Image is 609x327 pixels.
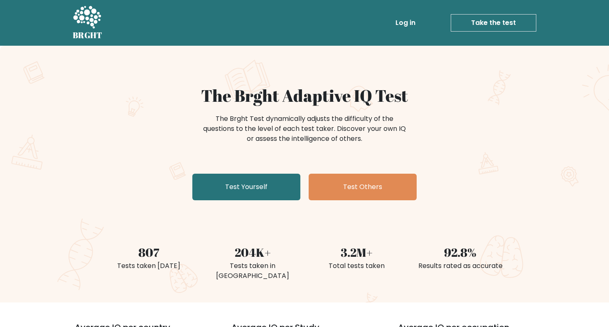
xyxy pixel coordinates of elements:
div: The Brght Test dynamically adjusts the difficulty of the questions to the level of each test take... [201,114,408,144]
h1: The Brght Adaptive IQ Test [102,86,507,106]
a: BRGHT [73,3,103,42]
div: Tests taken in [GEOGRAPHIC_DATA] [206,261,300,281]
div: 807 [102,243,196,261]
div: Results rated as accurate [413,261,507,271]
a: Log in [392,15,419,31]
a: Test Yourself [192,174,300,200]
div: 92.8% [413,243,507,261]
div: Total tests taken [309,261,403,271]
div: 3.2M+ [309,243,403,261]
a: Test Others [309,174,417,200]
h5: BRGHT [73,30,103,40]
div: 204K+ [206,243,300,261]
a: Take the test [451,14,536,32]
div: Tests taken [DATE] [102,261,196,271]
